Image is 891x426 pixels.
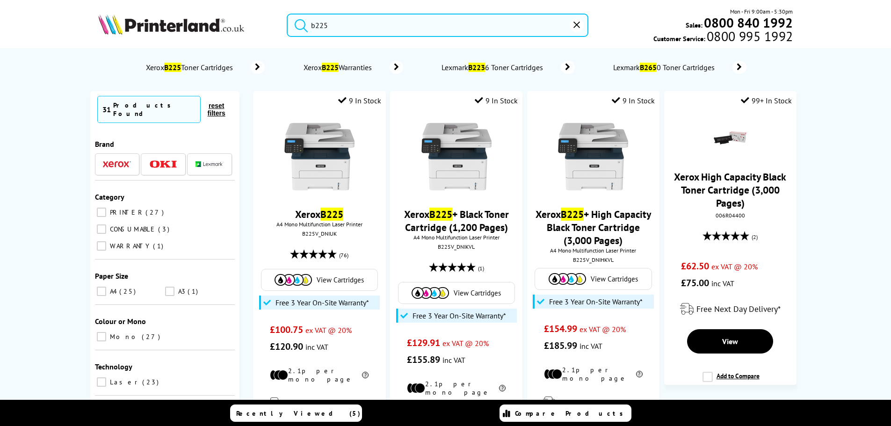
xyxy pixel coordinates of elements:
[142,332,162,341] span: 27
[260,230,378,237] div: B225V_DNIUK
[158,225,172,233] span: 3
[559,397,644,408] span: Free Next Day Delivery*
[108,242,152,250] span: WARRANTY
[270,324,303,336] span: £100.75
[686,21,703,29] span: Sales:
[322,63,339,72] mark: B225
[305,325,352,335] span: ex VAT @ 20%
[741,96,792,105] div: 99+ In Stock
[285,398,369,409] span: Free Next Day Delivery*
[407,380,506,397] li: 2.1p per mono page
[534,256,652,263] div: B225V_DNIHKVL
[395,234,518,241] span: A4 Mono Multifunction Laser Printer
[108,332,141,341] span: Mono
[413,311,506,320] span: Free 3 Year On-Site Warranty*
[270,340,303,353] span: £120.90
[305,342,328,352] span: inc VAT
[532,390,655,416] div: modal_delivery
[752,228,758,246] span: (2)
[119,287,138,296] span: 25
[196,161,224,167] img: Lexmark
[705,32,793,41] span: 0800 995 1992
[674,170,786,209] a: Xerox High Capacity Black Toner Cartridge (3,000 Pages)
[653,32,793,43] span: Customer Service:
[532,247,655,254] span: A4 Mono Multifunction Laser Printer
[142,378,161,386] span: 23
[97,332,106,341] input: Mono 27
[475,96,518,105] div: 9 In Stock
[98,14,244,35] img: Printerland Logo
[302,61,403,74] a: XeroxB225Warranties
[236,409,361,418] span: Recently Viewed (5)
[338,96,381,105] div: 9 In Stock
[536,208,651,247] a: XeroxB225+ High Capacity Black Toner Cartridge (3,000 Pages)
[669,296,792,322] div: modal_delivery
[397,243,515,250] div: B225V_DNIKVL
[544,366,643,383] li: 2.1p per mono page
[612,61,746,74] a: LexmarkB2650 Toner Cartridges
[640,63,657,72] mark: B265
[266,274,373,286] a: View Cartridges
[681,260,709,272] span: £62.50
[97,208,106,217] input: PRINTER 27
[258,221,381,228] span: A4 Mono Multifunction Laser Printer
[302,63,376,72] span: Xerox Warranties
[145,61,265,74] a: XeroxB225Toner Cartridges
[97,224,106,234] input: CONSUMABLE 3
[258,390,381,417] div: modal_delivery
[441,63,547,72] span: Lexmark 6 Toner Cartridges
[95,139,114,149] span: Brand
[612,63,718,72] span: Lexmark 0 Toner Cartridges
[412,287,449,299] img: Cartridges
[580,341,602,351] span: inc VAT
[164,63,181,72] mark: B225
[687,329,773,354] a: View
[176,287,187,296] span: A3
[711,279,734,288] span: inc VAT
[275,274,312,286] img: Cartridges
[230,404,362,422] a: Recently Viewed (5)
[561,208,584,221] mark: B225
[165,287,174,296] input: A3 1
[108,378,141,386] span: Laser
[270,367,369,383] li: 2.1p per mono page
[703,18,793,27] a: 0800 840 1992
[730,7,793,16] span: Mon - Fri 9:00am - 5:30pm
[703,372,760,390] label: Add to Compare
[671,212,790,219] div: 006R04400
[149,160,177,168] img: OKI
[441,61,575,74] a: LexmarkB2236 Toner Cartridges
[95,317,146,326] span: Colour or Mono
[108,225,157,233] span: CONSUMABLE
[421,122,492,192] img: Xerox-B225-Front-Main-Small.jpg
[407,337,440,349] span: £129.91
[339,246,348,264] span: (76)
[612,96,655,105] div: 9 In Stock
[403,287,510,299] a: View Cartridges
[188,287,200,296] span: 1
[544,323,577,335] span: £154.99
[97,241,106,251] input: WARRANTY 1
[696,303,781,314] span: Free Next Day Delivery*
[442,355,465,365] span: inc VAT
[722,337,738,346] span: View
[98,14,275,36] a: Printerland Logo
[500,404,631,422] a: Compare Products
[103,161,131,167] img: Xerox
[145,63,237,72] span: Xerox Toner Cartridges
[284,122,355,192] img: Xerox-B225-Front-Main-Small.jpg
[681,277,709,289] span: £75.00
[95,192,124,202] span: Category
[442,339,489,348] span: ex VAT @ 20%
[558,122,628,192] img: Xerox-B225-Front-Main-Small.jpg
[549,297,643,306] span: Free 3 Year On-Site Warranty*
[317,275,364,284] span: View Cartridges
[540,273,646,285] a: View Cartridges
[429,208,452,221] mark: B225
[95,362,132,371] span: Technology
[454,289,501,297] span: View Cartridges
[295,208,343,221] a: XeroxB225
[704,14,793,31] b: 0800 840 1992
[97,287,106,296] input: A4 25
[113,101,196,118] div: Products Found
